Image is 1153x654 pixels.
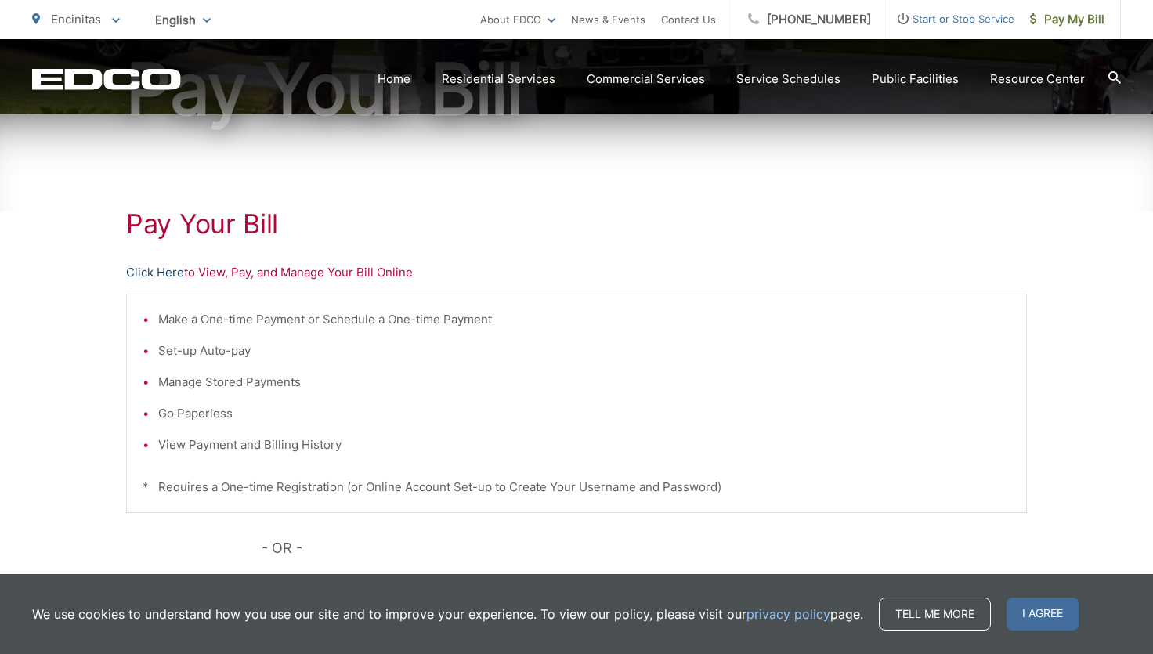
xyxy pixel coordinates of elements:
a: Residential Services [442,70,555,89]
p: * Requires a One-time Registration (or Online Account Set-up to Create Your Username and Password) [143,478,1010,497]
p: - OR - [262,537,1028,560]
a: Contact Us [661,10,716,29]
li: Go Paperless [158,404,1010,423]
a: privacy policy [746,605,830,623]
span: I agree [1007,598,1079,631]
a: News & Events [571,10,645,29]
li: Set-up Auto-pay [158,341,1010,360]
a: Resource Center [990,70,1085,89]
h1: Pay Your Bill [126,208,1027,240]
a: Commercial Services [587,70,705,89]
a: EDCD logo. Return to the homepage. [32,68,181,90]
a: Tell me more [879,598,991,631]
span: Pay My Bill [1030,10,1104,29]
li: Manage Stored Payments [158,373,1010,392]
p: to View, Pay, and Manage Your Bill Online [126,263,1027,282]
span: English [143,6,222,34]
a: About EDCO [480,10,555,29]
a: Home [378,70,410,89]
a: Public Facilities [872,70,959,89]
span: Encinitas [51,12,101,27]
a: Click Here [126,263,184,282]
li: Make a One-time Payment or Schedule a One-time Payment [158,310,1010,329]
li: View Payment and Billing History [158,435,1010,454]
p: We use cookies to understand how you use our site and to improve your experience. To view our pol... [32,605,863,623]
a: Service Schedules [736,70,840,89]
